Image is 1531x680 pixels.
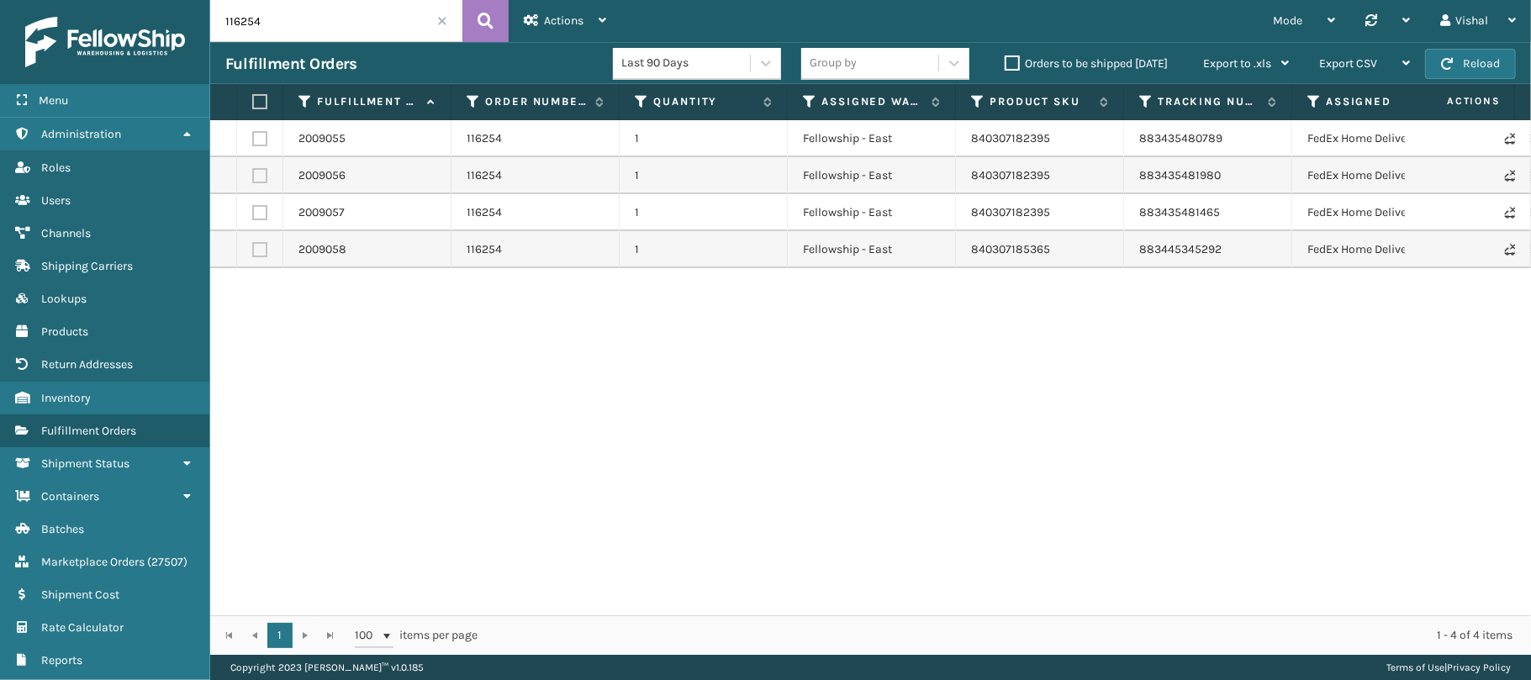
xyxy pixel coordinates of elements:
[501,627,1513,644] div: 1 - 4 of 4 items
[1505,207,1515,219] i: Never Shipped
[267,623,293,648] a: 1
[1273,13,1302,28] span: Mode
[41,555,145,569] span: Marketplace Orders
[1139,168,1221,182] a: 883435481980
[41,620,124,635] span: Rate Calculator
[620,120,788,157] td: 1
[41,489,99,503] span: Containers
[1292,231,1460,268] td: FedEx Home Delivery
[971,242,1050,256] a: 840307185365
[821,94,923,109] label: Assigned Warehouse
[147,555,187,569] span: ( 27507 )
[298,167,346,184] a: 2009056
[1319,56,1377,71] span: Export CSV
[788,231,956,268] td: Fellowship - East
[810,55,857,72] div: Group by
[355,623,478,648] span: items per page
[41,292,87,306] span: Lookups
[1386,655,1511,680] div: |
[1005,56,1168,71] label: Orders to be shipped [DATE]
[1292,194,1460,231] td: FedEx Home Delivery
[41,391,91,405] span: Inventory
[467,204,502,221] a: 116254
[1203,56,1271,71] span: Export to .xls
[467,167,502,184] a: 116254
[298,130,346,147] a: 2009055
[467,241,502,258] a: 116254
[230,655,424,680] p: Copyright 2023 [PERSON_NAME]™ v 1.0.185
[41,226,91,240] span: Channels
[41,324,88,339] span: Products
[41,424,136,438] span: Fulfillment Orders
[225,54,356,74] h3: Fulfillment Orders
[544,13,583,28] span: Actions
[1425,49,1516,79] button: Reload
[1292,157,1460,194] td: FedEx Home Delivery
[788,194,956,231] td: Fellowship - East
[317,94,419,109] label: Fulfillment Order Id
[1505,170,1515,182] i: Never Shipped
[41,161,71,175] span: Roles
[1158,94,1259,109] label: Tracking Number
[620,157,788,194] td: 1
[467,130,502,147] a: 116254
[41,259,133,273] span: Shipping Carriers
[1139,131,1222,145] a: 883435480789
[971,205,1050,219] a: 840307182395
[971,168,1050,182] a: 840307182395
[298,204,345,221] a: 2009057
[620,231,788,268] td: 1
[41,653,82,667] span: Reports
[41,522,84,536] span: Batches
[1447,662,1511,673] a: Privacy Policy
[298,241,346,258] a: 2009058
[1139,242,1222,256] a: 883445345292
[1326,94,1428,109] label: Assigned Carrier Service
[990,94,1091,109] label: Product SKU
[41,588,119,602] span: Shipment Cost
[1505,133,1515,145] i: Never Shipped
[620,194,788,231] td: 1
[41,127,121,141] span: Administration
[355,627,380,644] span: 100
[971,131,1050,145] a: 840307182395
[1505,244,1515,256] i: Never Shipped
[653,94,755,109] label: Quantity
[485,94,587,109] label: Order Number
[41,357,133,372] span: Return Addresses
[41,456,129,471] span: Shipment Status
[621,55,752,72] div: Last 90 Days
[1139,205,1220,219] a: 883435481465
[788,157,956,194] td: Fellowship - East
[788,120,956,157] td: Fellowship - East
[1386,662,1444,673] a: Terms of Use
[41,193,71,208] span: Users
[39,93,68,108] span: Menu
[1292,120,1460,157] td: FedEx Home Delivery
[1394,87,1511,115] span: Actions
[25,17,185,67] img: logo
